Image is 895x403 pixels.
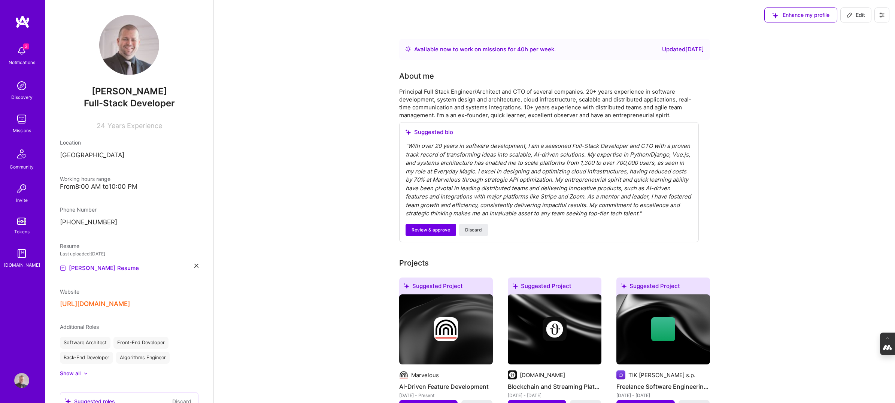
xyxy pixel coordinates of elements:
span: Discard [465,227,482,233]
div: [DATE] - [DATE] [508,391,601,399]
img: Invite [14,181,29,196]
div: Tokens [14,228,30,236]
img: guide book [14,246,29,261]
img: cover [508,294,601,365]
span: Resume [60,243,79,249]
div: Suggested Project [616,278,710,297]
img: Company logo [434,317,458,341]
span: 24 [97,122,105,130]
div: TIK [PERSON_NAME] s.p. [628,371,695,379]
i: icon Close [194,264,198,268]
button: Review & approve [406,224,456,236]
img: teamwork [14,112,29,127]
button: Enhance my profile [764,7,837,22]
a: User Avatar [12,373,31,388]
div: Show all [60,370,81,377]
span: Years Experience [107,122,162,130]
div: From 8:00 AM to 10:00 PM [60,183,198,191]
i: icon SuggestedTeams [621,283,626,289]
img: Company logo [399,370,408,379]
div: About me [399,70,434,82]
span: Additional Roles [60,324,99,330]
span: Working hours range [60,176,110,182]
div: Last uploaded: [DATE] [60,250,198,258]
div: Location [60,139,198,146]
div: Projects [399,257,429,269]
p: [PHONE_NUMBER] [60,218,198,227]
span: Website [60,288,79,295]
button: [URL][DOMAIN_NAME] [60,300,130,308]
div: Algorithms Engineer [116,352,170,364]
img: Company logo [616,370,625,379]
div: Notifications [9,58,35,66]
img: User Avatar [14,373,29,388]
h4: AI-Driven Feature Development [399,382,493,391]
div: Available now to work on missions for h per week . [414,45,556,54]
span: 3 [23,43,29,49]
img: Community [13,145,31,163]
img: tokens [17,218,26,225]
div: [DATE] - Present [399,391,493,399]
div: Suggested Project [399,278,493,297]
button: Discard [459,224,488,236]
a: [PERSON_NAME] Resume [60,264,139,273]
div: Updated [DATE] [662,45,704,54]
div: Missions [13,127,31,134]
div: Marvelous [411,371,439,379]
div: Software Architect [60,337,110,349]
img: cover [399,294,493,365]
div: Back-End Developer [60,352,113,364]
img: Resume [60,265,66,271]
span: Edit [847,11,865,19]
i: icon SuggestedTeams [404,283,409,289]
span: Review & approve [412,227,450,233]
img: discovery [14,78,29,93]
div: [DOMAIN_NAME] [520,371,565,379]
img: User Avatar [99,15,159,75]
img: cover [616,294,710,365]
img: Company logo [508,370,517,379]
div: Principal Full Stack Engineer/Architect and CTO of several companies. 20+ years experience in sof... [399,88,699,119]
img: bell [14,43,29,58]
div: Invite [16,196,28,204]
img: Availability [405,46,411,52]
div: [DOMAIN_NAME] [4,261,40,269]
i: icon SuggestedTeams [406,130,411,135]
span: Phone Number [60,206,97,213]
div: Discovery [11,93,33,101]
div: Suggested Project [508,278,601,297]
i: icon SuggestedTeams [512,283,518,289]
div: Community [10,163,34,171]
div: Suggested bio [406,128,692,136]
span: Enhance my profile [772,11,829,19]
h4: Blockchain and Streaming Platform [508,382,601,391]
h4: Freelance Software Engineering Projects [616,382,710,391]
p: [GEOGRAPHIC_DATA] [60,151,198,160]
span: Full-Stack Developer [84,98,175,109]
div: Front-End Developer [113,337,169,349]
img: Company logo [543,317,567,341]
span: [PERSON_NAME] [60,86,198,97]
button: Edit [840,7,871,22]
img: logo [15,15,30,28]
div: " With over 20 years in software development, I am a seasoned Full-Stack Developer and CTO with a... [406,142,692,218]
span: 40 [517,46,525,53]
div: [DATE] - [DATE] [616,391,710,399]
i: icon SuggestedTeams [772,12,778,18]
